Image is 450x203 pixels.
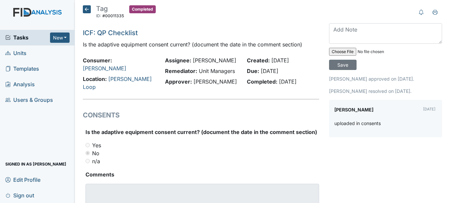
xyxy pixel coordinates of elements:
span: Signed in as [PERSON_NAME] [5,159,66,169]
span: Units [5,48,27,58]
small: [DATE] [423,107,435,111]
span: Completed [129,5,156,13]
input: Yes [85,143,90,147]
span: Templates [5,64,39,74]
span: [PERSON_NAME] [193,57,236,64]
span: Analysis [5,79,35,90]
p: [PERSON_NAME] resolved on [DATE]. [329,88,442,95]
span: ID: [96,13,101,18]
p: [PERSON_NAME] approved on [DATE]. [329,75,442,82]
strong: Consumer: [83,57,112,64]
span: Tag [96,5,108,13]
strong: Remediator: [165,68,197,74]
span: [DATE] [279,78,297,85]
span: [DATE] [261,68,278,74]
label: No [92,149,99,157]
button: New [50,33,70,43]
strong: Comments [85,170,319,178]
span: #00011335 [102,13,124,18]
label: Yes [92,141,101,149]
p: Is the adaptive equipment consent current? (document the date in the comment section) [83,40,319,48]
strong: Approver: [165,78,192,85]
input: No [85,151,90,155]
a: Tasks [5,34,50,41]
strong: Created: [247,57,270,64]
span: Users & Groups [5,95,53,105]
span: Unit Managers [199,68,235,74]
label: Is the adaptive equipment consent current? (document the date in the comment section) [85,128,317,136]
strong: Due: [247,68,259,74]
h1: CONSENTS [83,110,319,120]
label: n/a [92,157,100,165]
span: Edit Profile [5,174,40,185]
label: [PERSON_NAME] [334,105,373,114]
input: Save [329,60,357,70]
p: uploaded in consents [334,120,381,127]
a: ICF: QP Checklist [83,29,138,37]
span: [PERSON_NAME] [194,78,237,85]
a: [PERSON_NAME] Loop [83,76,152,90]
strong: Assignee: [165,57,191,64]
strong: Completed: [247,78,277,85]
span: Sign out [5,190,34,200]
input: n/a [85,159,90,163]
strong: Location: [83,76,107,82]
a: [PERSON_NAME] [83,65,126,72]
span: [DATE] [271,57,289,64]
